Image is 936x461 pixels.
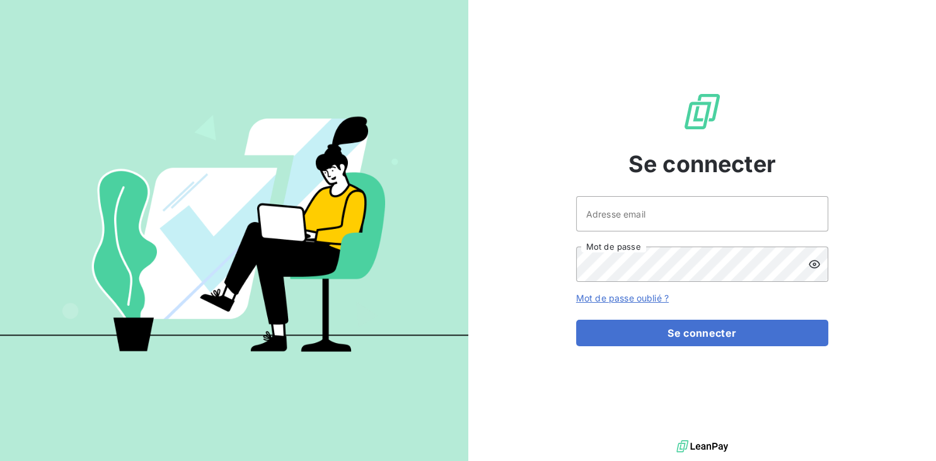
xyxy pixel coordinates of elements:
img: Logo LeanPay [682,91,722,132]
span: Se connecter [628,147,776,181]
img: logo [676,437,728,456]
input: placeholder [576,196,828,231]
button: Se connecter [576,320,828,346]
a: Mot de passe oublié ? [576,293,669,303]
